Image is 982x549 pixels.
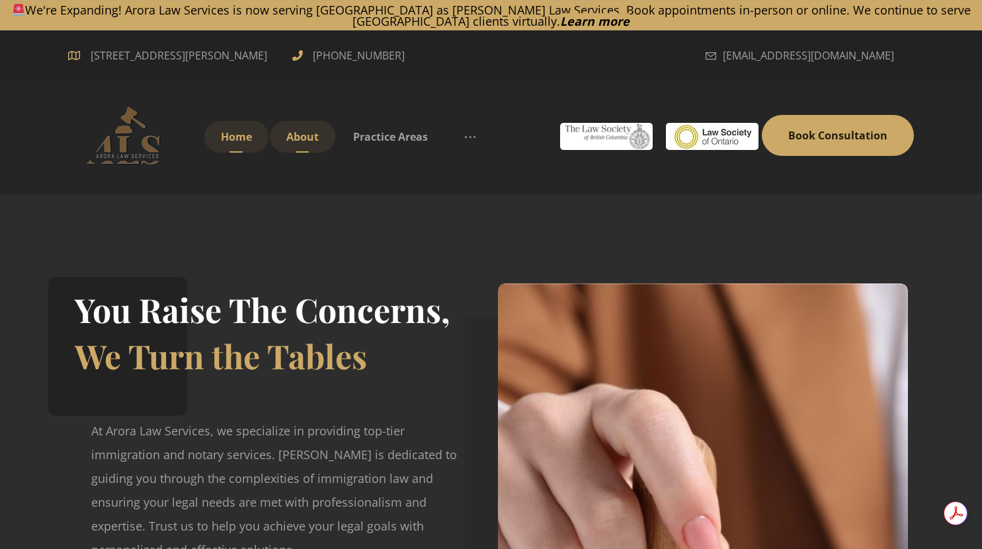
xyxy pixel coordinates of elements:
[270,121,335,153] a: About
[68,106,187,165] img: Arora Law Services
[560,13,630,29] a: Learn more
[292,47,408,61] a: [PHONE_NUMBER]
[286,129,319,144] span: About
[309,45,408,66] span: [PHONE_NUMBER]
[337,121,444,153] a: Practice Areas
[68,47,272,61] a: [STREET_ADDRESS][PERSON_NAME]
[1,4,981,26] p: We're Expanding! Arora Law Services is now serving [GEOGRAPHIC_DATA] as [PERSON_NAME] Law Service...
[85,45,272,66] span: [STREET_ADDRESS][PERSON_NAME]
[13,4,24,16] img: 🚨
[788,128,887,143] span: Book Consultation
[723,45,894,66] span: [EMAIL_ADDRESS][DOMAIN_NAME]
[762,115,914,156] a: Book Consultation
[560,123,653,150] img: #
[446,121,495,153] a: More links
[666,123,758,150] img: #
[353,129,428,144] span: Practice Areas
[204,121,268,153] a: Home
[68,106,187,165] a: Advocate (IN) | Barrister (CA) | Solicitor | Notary Public
[75,334,367,378] span: We Turn the Tables
[75,287,450,333] h2: You Raise The Concerns,
[221,129,252,144] span: Home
